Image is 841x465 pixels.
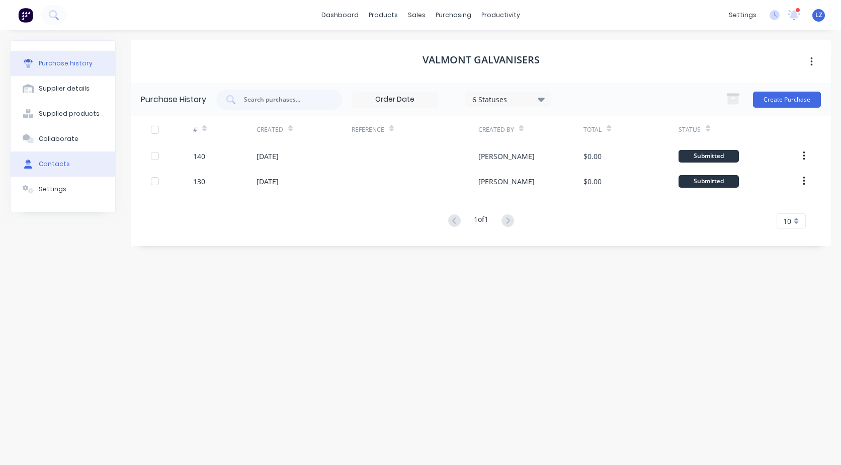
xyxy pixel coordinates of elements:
button: Collaborate [11,126,115,151]
div: Reference [352,125,384,134]
div: Supplied products [39,109,100,118]
div: Contacts [39,160,70,169]
h1: Valmont Galvanisers [423,54,540,66]
div: Total [583,125,602,134]
div: 140 [193,151,205,162]
div: $0.00 [583,151,602,162]
div: products [364,8,403,23]
button: Supplier details [11,76,115,101]
div: Submitted [679,150,739,163]
div: $0.00 [583,176,602,187]
div: [DATE] [257,151,279,162]
div: Purchase history [39,59,93,68]
div: [DATE] [257,176,279,187]
span: 10 [783,216,791,226]
div: Purchase History [141,94,206,106]
div: Created [257,125,283,134]
div: sales [403,8,431,23]
a: dashboard [316,8,364,23]
div: Collaborate [39,134,78,143]
div: Status [679,125,701,134]
div: [PERSON_NAME] [478,176,535,187]
input: Order Date [353,92,437,107]
button: Purchase history [11,51,115,76]
div: 130 [193,176,205,187]
div: Submitted [679,175,739,188]
input: Search purchases... [243,95,326,105]
div: [PERSON_NAME] [478,151,535,162]
img: Factory [18,8,33,23]
div: Supplier details [39,84,90,93]
div: 1 of 1 [474,214,488,228]
button: Create Purchase [753,92,821,108]
button: Contacts [11,151,115,177]
div: 6 Statuses [472,94,544,104]
div: Settings [39,185,66,194]
div: # [193,125,197,134]
div: Created By [478,125,514,134]
button: Settings [11,177,115,202]
div: settings [724,8,762,23]
div: productivity [476,8,525,23]
span: LZ [815,11,822,20]
button: Supplied products [11,101,115,126]
div: purchasing [431,8,476,23]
